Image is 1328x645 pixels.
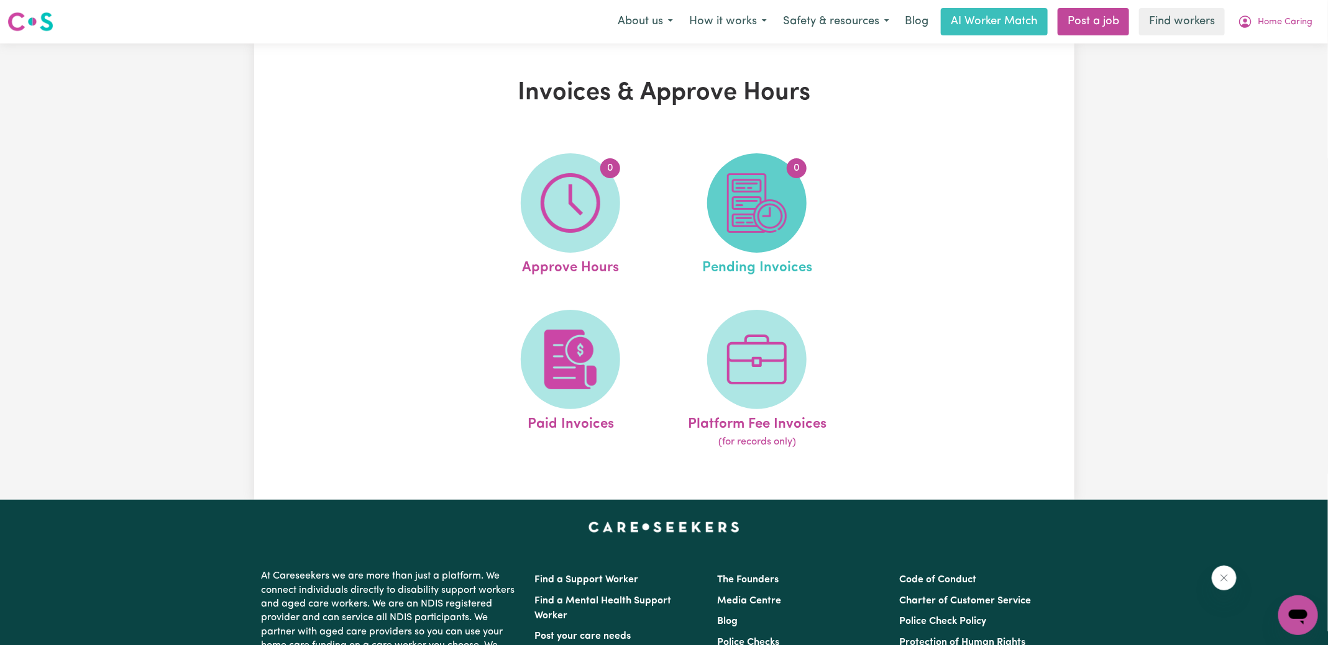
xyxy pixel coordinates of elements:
[600,158,620,178] span: 0
[897,8,936,35] a: Blog
[398,78,930,108] h1: Invoices & Approve Hours
[528,409,614,435] span: Paid Invoices
[717,616,738,626] a: Blog
[717,596,781,606] a: Media Centre
[941,8,1048,35] a: AI Worker Match
[718,435,796,449] span: (for records only)
[688,409,827,435] span: Platform Fee Invoices
[535,575,639,585] a: Find a Support Worker
[667,310,846,450] a: Platform Fee Invoices(for records only)
[7,11,53,33] img: Careseekers logo
[899,596,1031,606] a: Charter of Customer Service
[610,9,681,35] button: About us
[667,153,846,279] a: Pending Invoices
[535,631,631,641] a: Post your care needs
[787,158,807,178] span: 0
[1258,16,1312,29] span: Home Caring
[481,153,660,279] a: Approve Hours
[681,9,775,35] button: How it works
[899,616,986,626] a: Police Check Policy
[588,522,740,532] a: Careseekers home page
[1058,8,1129,35] a: Post a job
[535,596,672,621] a: Find a Mental Health Support Worker
[702,253,812,279] span: Pending Invoices
[7,7,53,36] a: Careseekers logo
[481,310,660,450] a: Paid Invoices
[1278,595,1318,635] iframe: Button to launch messaging window
[1139,8,1225,35] a: Find workers
[899,575,976,585] a: Code of Conduct
[7,9,75,19] span: Need any help?
[775,9,897,35] button: Safety & resources
[1212,566,1237,590] iframe: Close message
[522,253,619,279] span: Approve Hours
[1230,9,1321,35] button: My Account
[717,575,779,585] a: The Founders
